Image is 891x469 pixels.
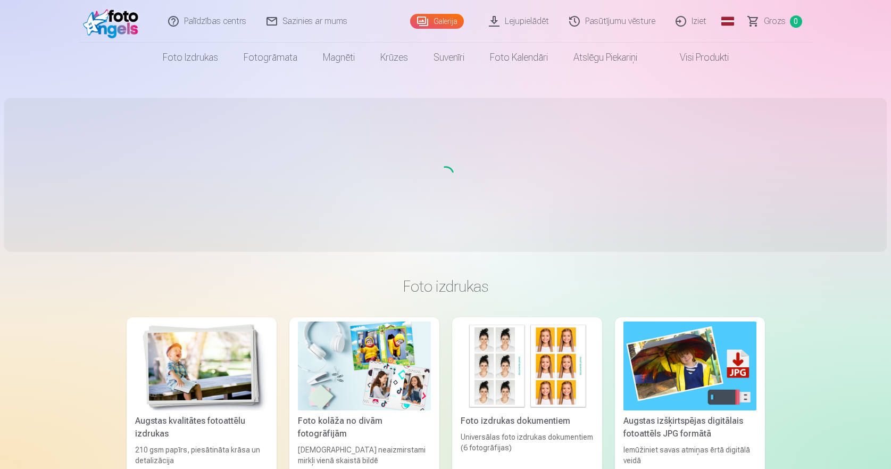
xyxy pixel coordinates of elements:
[310,43,368,72] a: Magnēti
[368,43,421,72] a: Krūzes
[456,432,598,466] div: Universālas foto izdrukas dokumentiem (6 fotogrāfijas)
[294,445,435,466] div: [DEMOGRAPHIC_DATA] neaizmirstami mirkļi vienā skaistā bildē
[135,277,756,296] h3: Foto izdrukas
[619,445,761,466] div: Iemūžiniet savas atmiņas ērtā digitālā veidā
[410,14,464,29] a: Galerija
[298,322,431,410] img: Foto kolāža no divām fotogrāfijām
[131,415,272,440] div: Augstas kvalitātes fotoattēlu izdrukas
[477,43,561,72] a: Foto kalendāri
[135,322,268,410] img: Augstas kvalitātes fotoattēlu izdrukas
[131,445,272,466] div: 210 gsm papīrs, piesātināta krāsa un detalizācija
[83,4,144,38] img: /fa1
[650,43,742,72] a: Visi produkti
[764,15,786,28] span: Grozs
[619,415,761,440] div: Augstas izšķirtspējas digitālais fotoattēls JPG formātā
[421,43,477,72] a: Suvenīri
[461,322,594,410] img: Foto izdrukas dokumentiem
[231,43,310,72] a: Fotogrāmata
[150,43,231,72] a: Foto izdrukas
[561,43,650,72] a: Atslēgu piekariņi
[790,15,802,28] span: 0
[294,415,435,440] div: Foto kolāža no divām fotogrāfijām
[623,322,756,410] img: Augstas izšķirtspējas digitālais fotoattēls JPG formātā
[456,415,598,427] div: Foto izdrukas dokumentiem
